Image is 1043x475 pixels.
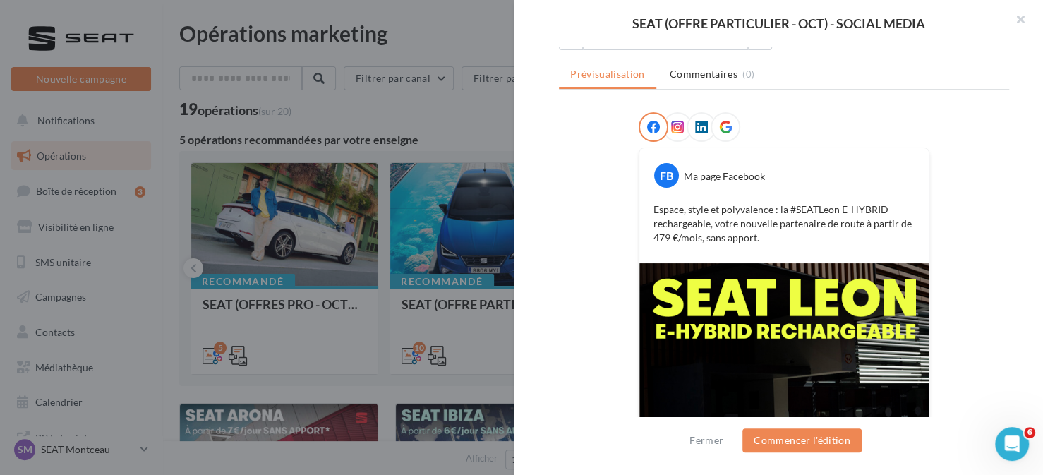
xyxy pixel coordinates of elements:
[670,67,737,81] span: Commentaires
[1024,427,1035,438] span: 6
[995,427,1029,461] iframe: Intercom live chat
[536,17,1020,30] div: SEAT (OFFRE PARTICULIER - OCT) - SOCIAL MEDIA
[654,163,679,188] div: FB
[653,203,915,245] p: Espace, style et polyvalence : la #SEATLeon E-HYBRID rechargeable, votre nouvelle partenaire de r...
[684,432,729,449] button: Fermer
[742,68,754,80] span: (0)
[684,169,765,184] div: Ma page Facebook
[742,428,862,452] button: Commencer l'édition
